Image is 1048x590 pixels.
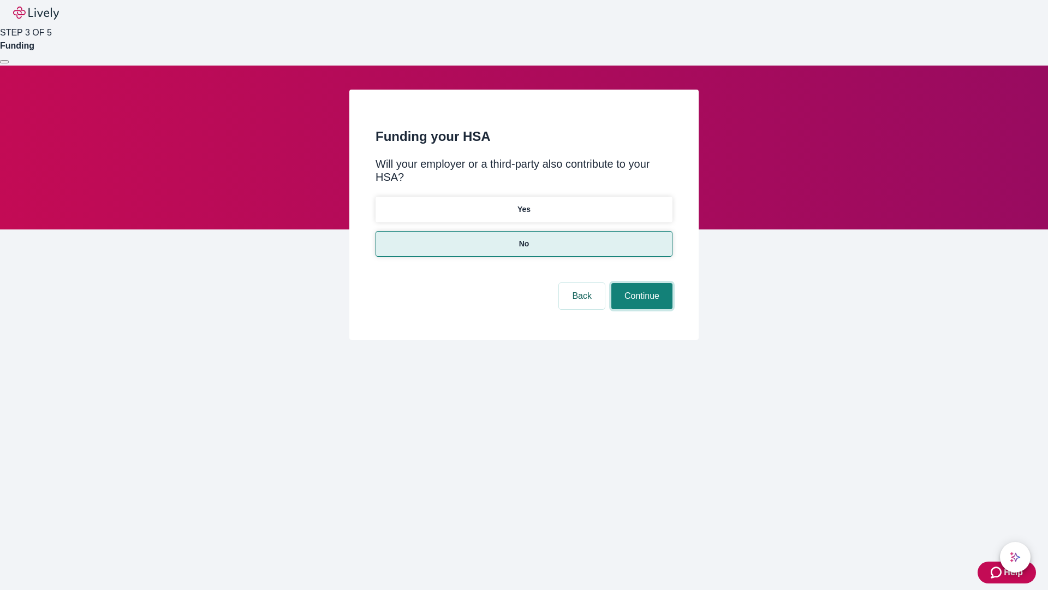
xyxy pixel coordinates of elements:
[376,127,672,146] h2: Funding your HSA
[1010,552,1021,563] svg: Lively AI Assistant
[559,283,605,309] button: Back
[991,566,1004,579] svg: Zendesk support icon
[519,238,529,250] p: No
[1004,566,1023,579] span: Help
[13,7,59,20] img: Lively
[1000,542,1031,573] button: chat
[978,562,1036,583] button: Zendesk support iconHelp
[376,197,672,222] button: Yes
[376,231,672,257] button: No
[517,204,531,215] p: Yes
[611,283,672,309] button: Continue
[376,157,672,184] div: Will your employer or a third-party also contribute to your HSA?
